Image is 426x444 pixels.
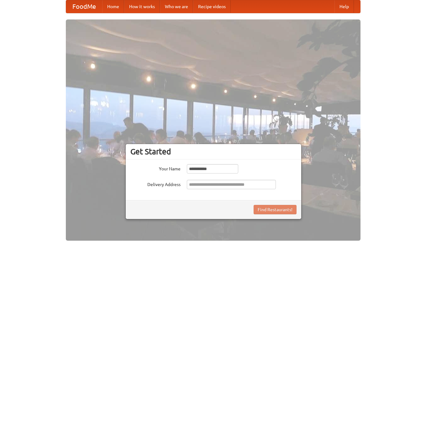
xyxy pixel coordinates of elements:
[160,0,193,13] a: Who we are
[66,0,102,13] a: FoodMe
[124,0,160,13] a: How it works
[130,180,181,188] label: Delivery Address
[193,0,231,13] a: Recipe videos
[102,0,124,13] a: Home
[130,164,181,172] label: Your Name
[254,205,297,214] button: Find Restaurants!
[334,0,354,13] a: Help
[130,147,297,156] h3: Get Started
